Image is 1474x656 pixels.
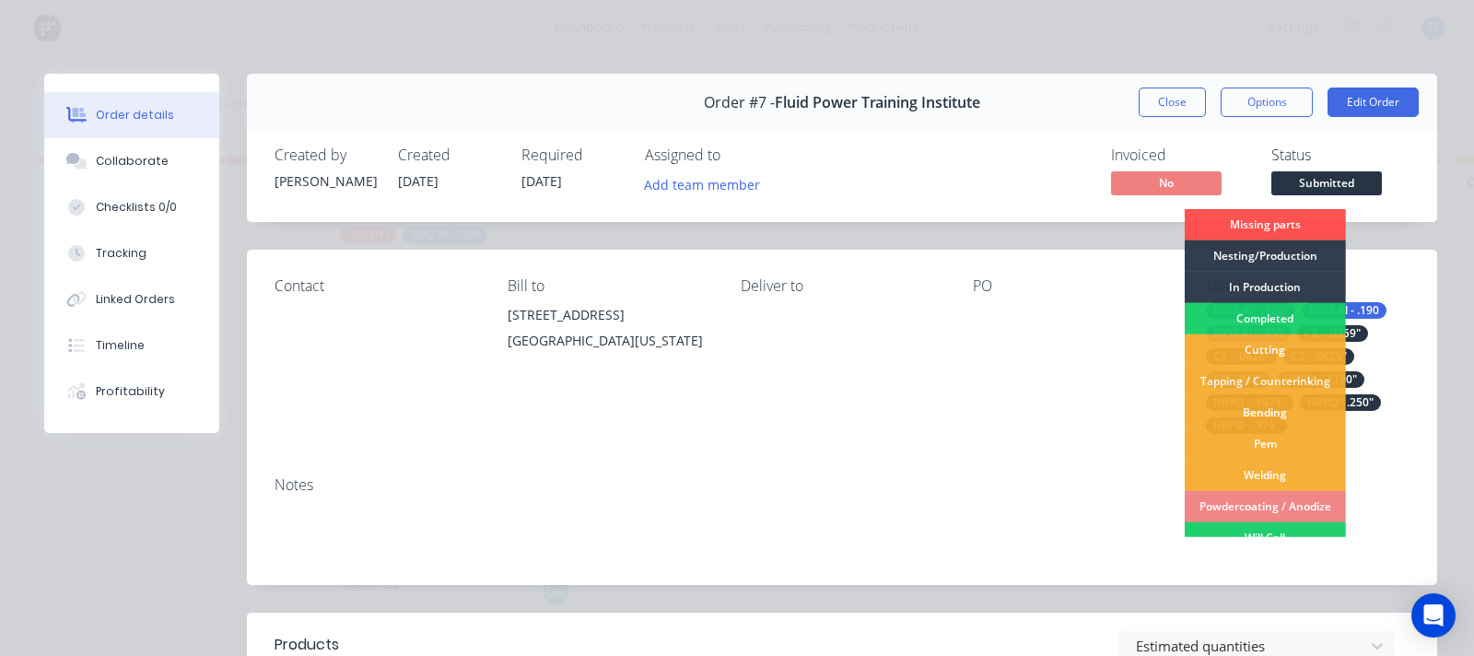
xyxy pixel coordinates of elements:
div: Products [275,634,339,656]
div: Missing parts [1185,209,1346,240]
button: Collaborate [44,138,219,184]
div: Notes [275,476,1410,494]
div: Tracking [96,245,146,262]
div: Invoiced [1111,146,1249,164]
div: Created by [275,146,376,164]
button: Add team member [635,171,770,196]
span: Submitted [1271,171,1382,194]
div: Linked Orders [96,291,175,308]
div: Collaborate [96,153,169,170]
button: Add team member [645,171,770,196]
button: Linked Orders [44,276,219,322]
div: Pem [1185,428,1346,460]
button: Order details [44,92,219,138]
div: Powdercoating / Anodize [1185,491,1346,522]
div: Welding [1185,460,1346,491]
button: Checklists 0/0 [44,184,219,230]
div: Assigned to [645,146,829,164]
div: Nesting/Production [1185,240,1346,272]
div: Required [521,146,623,164]
div: Timeline [96,337,145,354]
span: [DATE] [398,172,439,190]
div: Bill to [508,277,711,295]
div: Created [398,146,499,164]
div: Checklists 0/0 [96,199,177,216]
div: Contact [275,277,478,295]
div: [PERSON_NAME] [275,171,376,191]
span: Fluid Power Training Institute [775,94,980,111]
span: [DATE] [521,172,562,190]
div: Deliver to [741,277,944,295]
div: Open Intercom Messenger [1411,593,1456,638]
button: Close [1139,88,1206,117]
span: Order #7 - [704,94,775,111]
div: Bending [1185,397,1346,428]
div: In Production [1185,272,1346,303]
div: [STREET_ADDRESS] [508,302,711,328]
div: [STREET_ADDRESS][GEOGRAPHIC_DATA][US_STATE] [508,302,711,361]
button: Timeline [44,322,219,369]
div: Profitability [96,383,165,400]
div: Completed [1185,303,1346,334]
button: Edit Order [1328,88,1419,117]
button: Submitted [1271,171,1382,199]
div: [GEOGRAPHIC_DATA][US_STATE] [508,328,711,354]
div: Order details [96,107,174,123]
button: Profitability [44,369,219,415]
button: Tracking [44,230,219,276]
span: No [1111,171,1222,194]
button: Options [1221,88,1313,117]
div: Will Call [1185,522,1346,554]
div: PO [973,277,1176,295]
div: Tapping / Counterinking [1185,366,1346,397]
div: Status [1271,146,1410,164]
div: Cutting [1185,334,1346,366]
